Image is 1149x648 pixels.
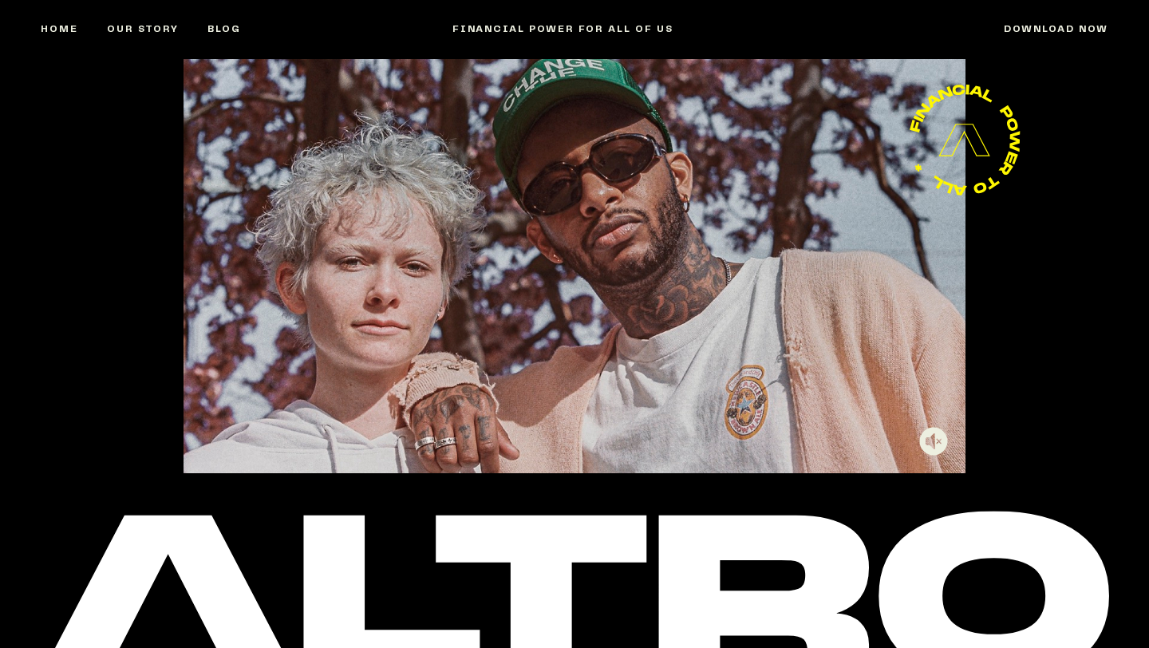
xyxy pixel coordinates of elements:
[184,59,965,473] video: Sorry, your browser doesn't support embedded videos.
[452,22,673,37] a: FINANCIAL POWER FOR ALL OF US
